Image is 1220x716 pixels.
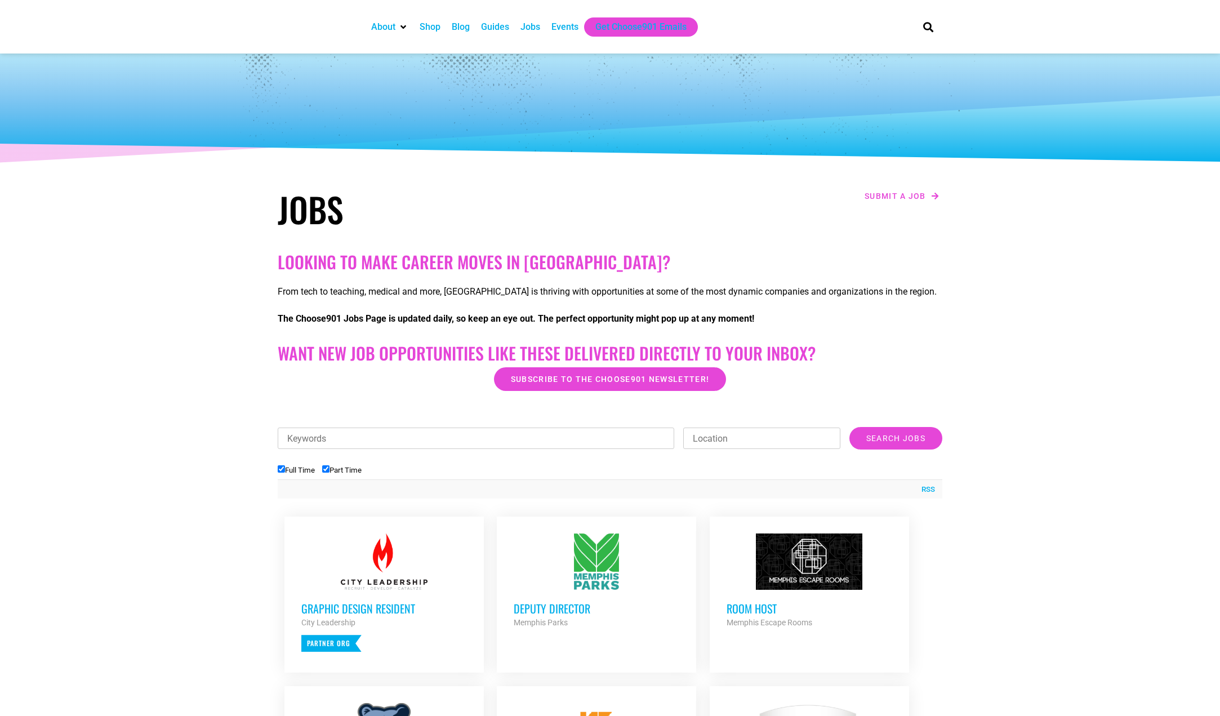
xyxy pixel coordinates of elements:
[366,17,904,37] nav: Main nav
[301,635,362,652] p: Partner Org
[278,428,674,449] input: Keywords
[278,252,942,272] h2: Looking to make career moves in [GEOGRAPHIC_DATA]?
[727,601,892,616] h3: Room Host
[278,465,285,473] input: Full Time
[710,517,909,646] a: Room Host Memphis Escape Rooms
[366,17,414,37] div: About
[301,601,467,616] h3: Graphic Design Resident
[371,20,395,34] a: About
[322,465,330,473] input: Part Time
[514,618,568,627] strong: Memphis Parks
[278,189,604,229] h1: Jobs
[514,601,679,616] h3: Deputy Director
[595,20,687,34] a: Get Choose901 Emails
[278,343,942,363] h2: Want New Job Opportunities like these Delivered Directly to your Inbox?
[916,484,935,495] a: RSS
[278,313,754,324] strong: The Choose901 Jobs Page is updated daily, so keep an eye out. The perfect opportunity might pop u...
[301,618,355,627] strong: City Leadership
[683,428,840,449] input: Location
[849,427,942,450] input: Search Jobs
[494,367,726,391] a: Subscribe to the Choose901 newsletter!
[865,192,926,200] span: Submit a job
[322,466,362,474] label: Part Time
[452,20,470,34] a: Blog
[861,189,942,203] a: Submit a job
[727,618,812,627] strong: Memphis Escape Rooms
[511,375,709,383] span: Subscribe to the Choose901 newsletter!
[919,17,938,36] div: Search
[551,20,578,34] a: Events
[420,20,440,34] a: Shop
[497,517,696,646] a: Deputy Director Memphis Parks
[481,20,509,34] a: Guides
[520,20,540,34] a: Jobs
[278,285,942,299] p: From tech to teaching, medical and more, [GEOGRAPHIC_DATA] is thriving with opportunities at some...
[284,517,484,669] a: Graphic Design Resident City Leadership Partner Org
[278,466,315,474] label: Full Time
